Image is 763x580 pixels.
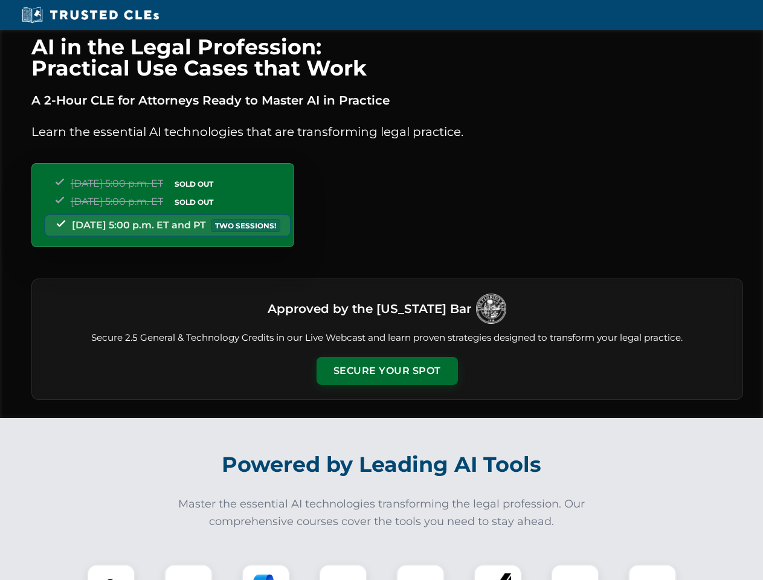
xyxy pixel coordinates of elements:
span: [DATE] 5:00 p.m. ET [71,196,163,207]
span: SOLD OUT [170,178,217,190]
img: Trusted CLEs [18,6,163,24]
h1: AI in the Legal Profession: Practical Use Cases that Work [31,36,743,79]
span: [DATE] 5:00 p.m. ET [71,178,163,189]
button: Secure Your Spot [317,357,458,385]
p: Secure 2.5 General & Technology Credits in our Live Webcast and learn proven strategies designed ... [47,331,728,345]
h2: Powered by Leading AI Tools [47,443,716,486]
img: Logo [476,294,506,324]
span: SOLD OUT [170,196,217,208]
p: A 2-Hour CLE for Attorneys Ready to Master AI in Practice [31,91,743,110]
p: Learn the essential AI technologies that are transforming legal practice. [31,122,743,141]
p: Master the essential AI technologies transforming the legal profession. Our comprehensive courses... [170,495,593,530]
h3: Approved by the [US_STATE] Bar [268,298,471,320]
